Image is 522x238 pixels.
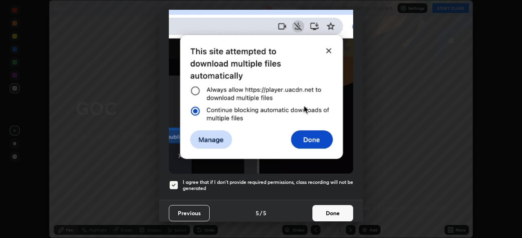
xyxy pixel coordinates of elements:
h4: 5 [256,209,259,217]
h4: 5 [263,209,266,217]
h4: / [260,209,262,217]
h5: I agree that if I don't provide required permissions, class recording will not be generated [183,179,353,192]
button: Previous [169,205,210,221]
button: Done [312,205,353,221]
